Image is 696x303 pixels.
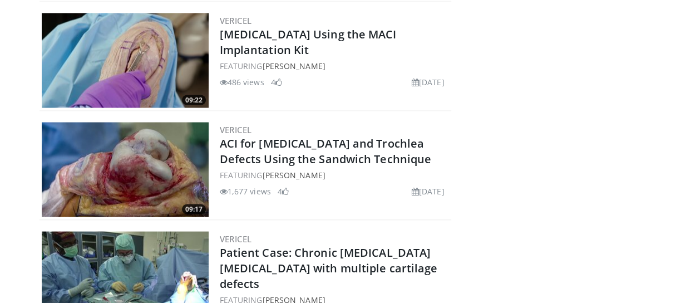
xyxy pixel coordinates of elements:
div: FEATURING [220,60,449,72]
li: 4 [278,185,289,197]
div: FEATURING [220,169,449,181]
a: 09:17 [42,123,209,217]
a: [PERSON_NAME] [262,61,325,71]
li: [DATE] [412,76,445,88]
a: [MEDICAL_DATA] Using the MACI Implantation Kit [220,27,397,57]
img: ac6a38fd-0ea7-4c68-a95d-760411d5259b.300x170_q85_crop-smart_upscale.jpg [42,123,209,217]
a: ACI for [MEDICAL_DATA] and Trochlea Defects Using the Sandwich Technique [220,136,432,167]
span: 09:17 [182,204,206,214]
a: 09:22 [42,13,209,108]
a: Vericel [220,15,252,26]
li: [DATE] [412,185,445,197]
a: Patient Case: Chronic [MEDICAL_DATA] [MEDICAL_DATA] with multiple cartilage defects [220,245,438,291]
a: Vericel [220,233,252,245]
li: 486 views [220,76,264,88]
li: 1,677 views [220,185,271,197]
span: 09:22 [182,95,206,105]
a: [PERSON_NAME] [262,170,325,180]
img: 07aa44c7-4a86-4a64-8e43-b73e5c8fc552.300x170_q85_crop-smart_upscale.jpg [42,13,209,108]
a: Vericel [220,124,252,135]
li: 4 [271,76,282,88]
